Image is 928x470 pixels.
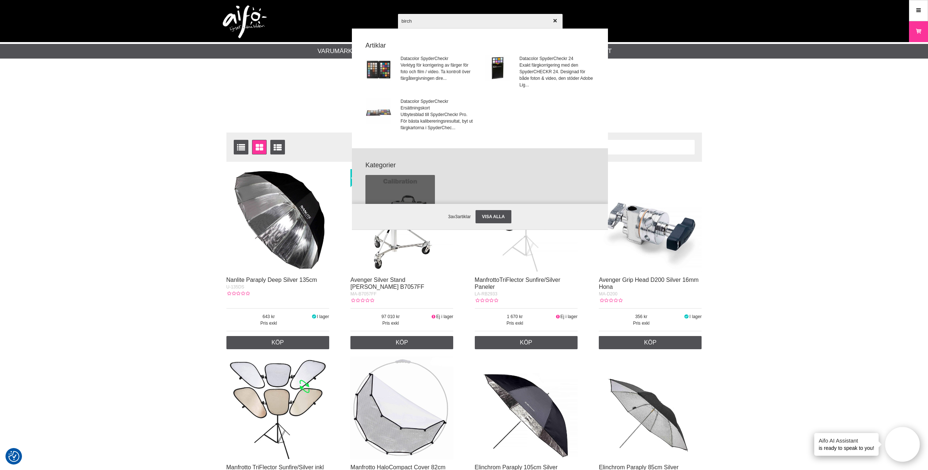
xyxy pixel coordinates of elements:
[480,51,598,93] a: Datacolor SpyderCheckr 24Exakt färgkorrigering med den SpyderCHECKR 24. Designad för både foton &...
[8,451,19,462] img: Revisit consent button
[223,5,267,38] img: logo.png
[485,55,510,81] img: dc_sck200-001.jpg
[391,204,409,210] span: Datacolor
[451,214,455,219] span: av
[448,214,451,219] span: 3
[401,111,475,131] span: Utbytesblad till SpyderCheckr Pro. För bästa kalibereringsresultat, byt ut färgkartorna i SpyderC...
[361,41,599,51] strong: Artiklar
[401,55,475,62] span: Datacolor SpyderCheckr
[318,46,361,56] a: Varumärken
[519,62,594,88] span: Exakt färgkorrigering med den SpyderCHECKR 24. Designad för både foton & video, den stöder Adobe ...
[366,98,391,124] img: dc_sck100rc.jpg
[519,55,594,62] span: Datacolor SpyderCheckr 24
[455,214,458,219] span: 3
[366,55,391,81] img: dc_sck100.jpg
[361,160,599,170] strong: Kategorier
[458,214,471,219] span: artiklar
[361,51,480,93] a: Datacolor SpyderCheckrVerktyg för korrigering av färger för foto och film / video. Ta kontroll öv...
[398,8,563,34] input: Sök produkter ...
[401,98,475,111] span: Datacolor SpyderCheckr Ersättningskort
[8,450,19,463] button: Samtyckesinställningar
[476,210,511,223] a: Visa alla
[401,62,475,82] span: Verktyg för korrigering av färger för foto och film / video. Ta kontroll över färgåtergivningen d...
[361,94,480,136] a: Datacolor SpyderCheckr ErsättningskortUtbytesblad till SpyderCheckr Pro. För bästa kalibereringsr...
